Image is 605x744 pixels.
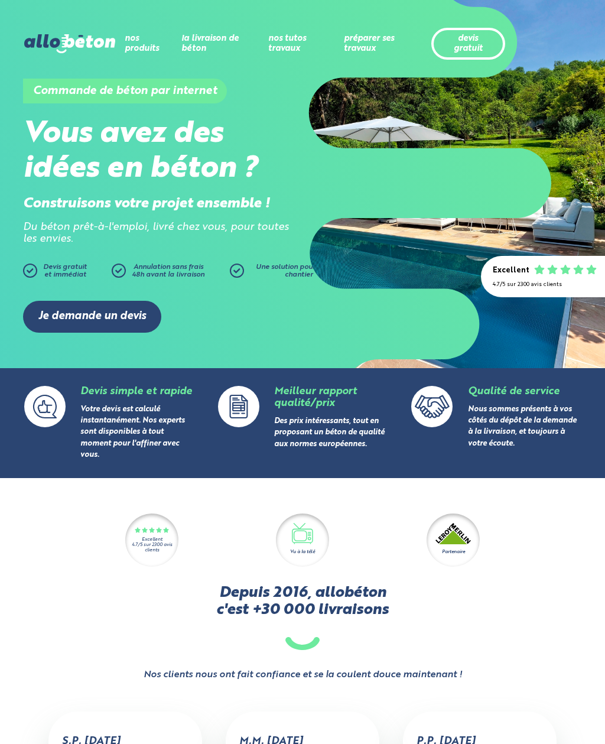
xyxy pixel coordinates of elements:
img: allobéton [24,34,115,53]
span: Une solution pour chaque chantier [256,264,343,279]
i: Du béton prêt-à-l'emploi, livré chez vous, pour toutes les envies. [23,222,289,244]
h1: Commande de béton par internet [23,79,227,103]
li: nos produits [125,30,171,58]
div: 4.7/5 sur 2300 avis clients [125,542,178,553]
div: Excellent [493,267,529,275]
strong: Construisons votre projet ensemble ! [23,197,270,211]
li: préparer ses travaux [344,30,422,58]
strong: Nos clients nous ont fait confiance et se la coulent douce maintenant ! [143,668,462,682]
a: Des prix intéressants, tout en proposant un béton de qualité aux normes européennes. [274,417,385,447]
div: Partenaire [442,548,465,555]
a: Devis gratuitet immédiat [23,264,106,284]
div: Excellent [142,537,162,542]
a: devis gratuit [444,34,492,53]
h2: Depuis 2016, allobéton c'est +30 000 livraisons [24,584,581,650]
li: nos tutos travaux [268,30,334,58]
li: la livraison de béton [181,30,259,58]
a: Je demande un devis [23,301,161,332]
a: Meilleur rapport qualité/prix [274,386,357,408]
a: Nous sommes présents à vos côtés du dépôt de la demande à la livraison, et toujours à votre écoute. [468,405,577,447]
a: Une solution pour chaque chantier [230,264,348,284]
h2: Vous avez des idées en béton ? [23,117,302,187]
a: Qualité de service [468,386,560,397]
a: Devis simple et rapide [80,386,192,397]
a: Annulation sans frais48h avant la livraison [112,264,230,284]
span: Devis gratuit et immédiat [43,264,87,279]
a: Votre devis est calculé instantanément. Nos experts sont disponibles à tout moment pour l'affiner... [80,405,185,459]
span: Annulation sans frais 48h avant la livraison [132,264,204,279]
div: 4.7/5 sur 2300 avis clients [493,281,593,288]
div: Vu à la télé [290,548,315,555]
